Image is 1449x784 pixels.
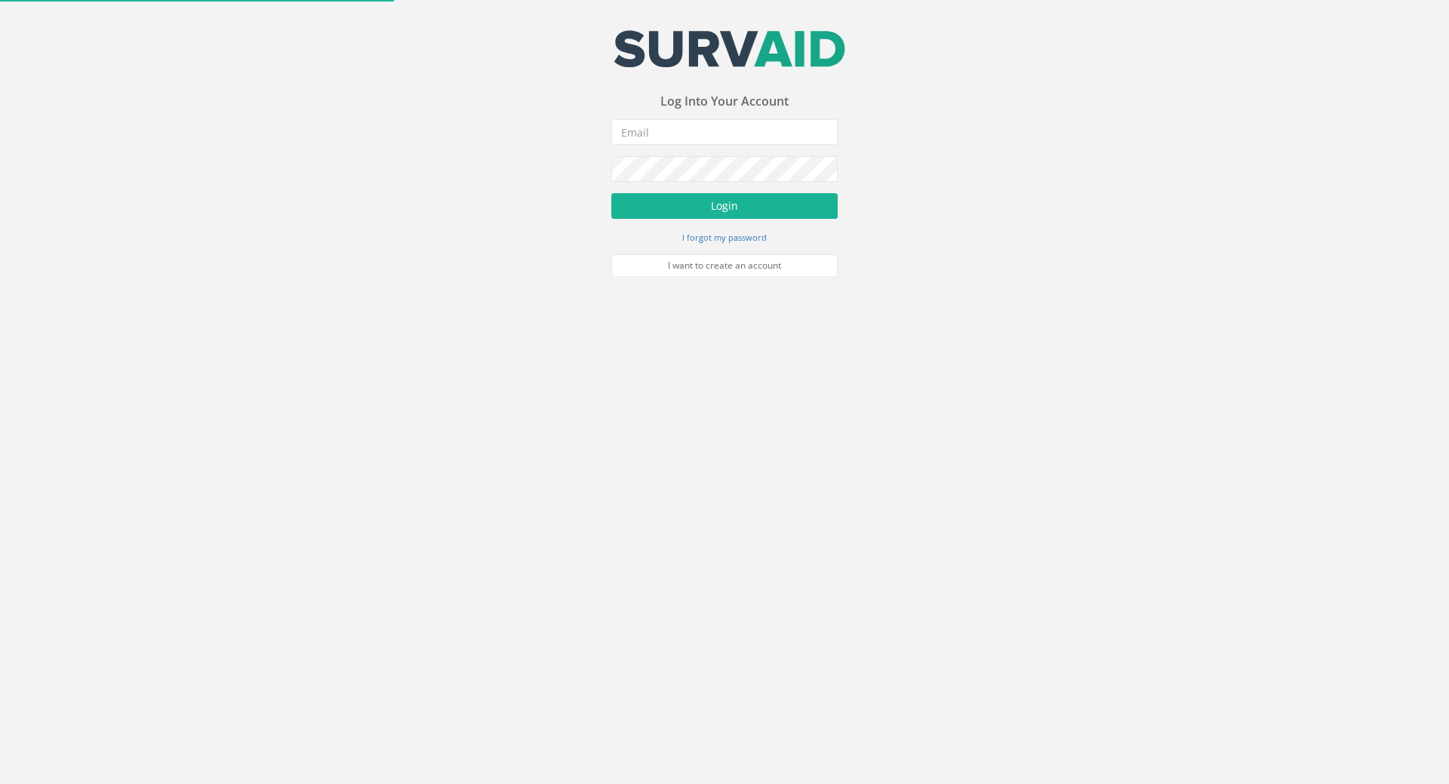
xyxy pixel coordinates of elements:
small: I forgot my password [682,232,767,243]
h3: Log Into Your Account [611,95,838,109]
a: I want to create an account [611,254,838,277]
a: I forgot my password [682,230,767,244]
input: Email [611,119,838,145]
button: Login [611,193,838,219]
